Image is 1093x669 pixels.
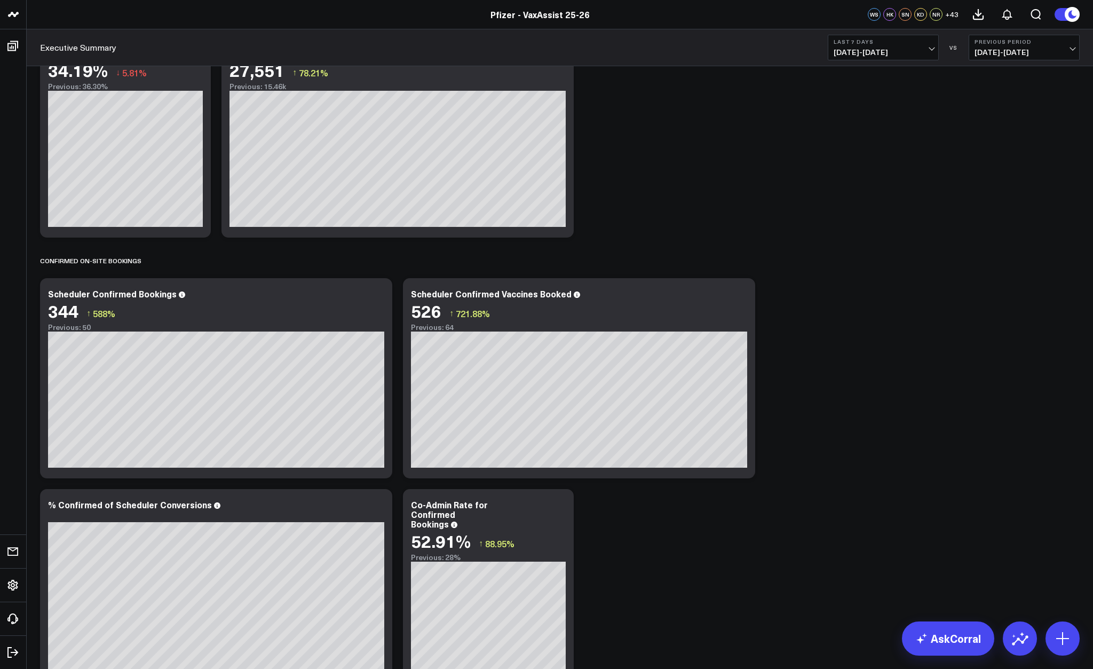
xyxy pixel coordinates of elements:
[868,8,881,21] div: WS
[834,38,933,45] b: Last 7 Days
[449,306,454,320] span: ↑
[299,67,328,78] span: 78.21%
[292,66,297,80] span: ↑
[883,8,896,21] div: HK
[116,66,120,80] span: ↓
[975,38,1074,45] b: Previous Period
[48,499,212,510] div: % Confirmed of Scheduler Conversions
[229,60,284,80] div: 27,551
[834,48,933,57] span: [DATE] - [DATE]
[86,306,91,320] span: ↑
[122,67,147,78] span: 5.81%
[48,82,203,91] div: Previous: 36.30%
[828,35,939,60] button: Last 7 Days[DATE]-[DATE]
[930,8,942,21] div: NR
[411,323,747,332] div: Previous: 64
[945,11,959,18] span: + 43
[411,288,572,300] div: Scheduler Confirmed Vaccines Booked
[48,288,177,300] div: Scheduler Confirmed Bookings
[456,308,490,319] span: 721.88%
[40,42,116,53] a: Executive Summary
[411,553,566,562] div: Previous: 28%
[48,323,384,332] div: Previous: 50
[914,8,927,21] div: KD
[490,9,590,20] a: Pfizer - VaxAssist 25-26
[969,35,1080,60] button: Previous Period[DATE]-[DATE]
[485,538,514,549] span: 88.95%
[975,48,1074,57] span: [DATE] - [DATE]
[945,8,959,21] button: +43
[479,537,483,550] span: ↑
[48,301,78,320] div: 344
[93,308,115,319] span: 588%
[411,499,488,530] div: Co-Admin Rate for Confirmed Bookings
[411,301,441,320] div: 526
[40,248,141,273] div: Confirmed On-Site Bookings
[899,8,912,21] div: SN
[902,621,994,656] a: AskCorral
[229,82,566,91] div: Previous: 15.46k
[411,531,471,550] div: 52.91%
[944,44,963,51] div: VS
[48,60,108,80] div: 34.19%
